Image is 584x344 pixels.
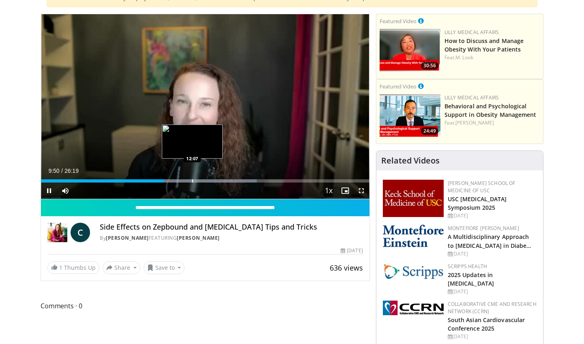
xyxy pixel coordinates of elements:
a: Collaborative CME and Research Network (CCRN) [448,301,537,315]
span: 26:19 [64,168,79,174]
span: 30:56 [421,62,438,69]
a: M. Look [455,54,473,61]
div: By FEATURING [100,234,363,242]
a: USC [MEDICAL_DATA] Symposium 2025 [448,195,507,211]
a: South Asian Cardiovascular Conference 2025 [448,316,525,332]
img: b0142b4c-93a1-4b58-8f91-5265c282693c.png.150x105_q85_autocrop_double_scale_upscale_version-0.2.png [383,225,444,247]
button: Save to [144,261,185,274]
small: Featured Video [380,83,417,90]
div: [DATE] [341,247,363,254]
img: 7b941f1f-d101-407a-8bfa-07bd47db01ba.png.150x105_q85_autocrop_double_scale_upscale_version-0.2.jpg [383,180,444,217]
button: Mute [57,183,73,199]
h4: Related Videos [381,156,440,166]
span: / [61,168,63,174]
a: How to Discuss and Manage Obesity With Your Patients [444,37,524,53]
button: Playback Rate [321,183,337,199]
a: [PERSON_NAME] [177,234,220,241]
a: 30:56 [380,29,440,71]
a: [PERSON_NAME] [455,119,494,126]
button: Pause [41,183,57,199]
button: Share [103,261,140,274]
a: [PERSON_NAME] [106,234,149,241]
h4: Side Effects on Zepbound and [MEDICAL_DATA] Tips and Tricks [100,223,363,232]
div: [DATE] [448,288,537,295]
span: 24:49 [421,127,438,135]
a: Lilly Medical Affairs [444,94,499,101]
img: c98a6a29-1ea0-4bd5-8cf5-4d1e188984a7.png.150x105_q85_crop-smart_upscale.png [380,29,440,71]
video-js: Video Player [41,14,369,199]
button: Fullscreen [353,183,369,199]
img: Dr. Carolynn Francavilla [47,223,67,242]
a: Montefiore [PERSON_NAME] [448,225,519,232]
img: ba3304f6-7838-4e41-9c0f-2e31ebde6754.png.150x105_q85_crop-smart_upscale.png [380,94,440,137]
div: [DATE] [448,212,537,219]
a: [PERSON_NAME] School of Medicine of USC [448,180,515,194]
small: Featured Video [380,17,417,25]
div: [DATE] [448,333,537,340]
a: A Multidisciplinary Approach to [MEDICAL_DATA] in Diabe… [448,233,532,249]
span: 1 [59,264,62,271]
a: Behavioral and Psychological Support in Obesity Management [444,102,537,118]
img: a04ee3ba-8487-4636-b0fb-5e8d268f3737.png.150x105_q85_autocrop_double_scale_upscale_version-0.2.png [383,301,444,315]
a: 24:49 [380,94,440,137]
a: C [71,223,90,242]
img: image.jpeg [162,125,223,159]
span: 9:50 [48,168,59,174]
a: 1 Thumbs Up [47,261,99,274]
span: 636 views [330,263,363,273]
a: 2025 Updates in [MEDICAL_DATA] [448,271,494,287]
div: [DATE] [448,250,537,258]
a: Lilly Medical Affairs [444,29,499,36]
img: c9f2b0b7-b02a-4276-a72a-b0cbb4230bc1.jpg.150x105_q85_autocrop_double_scale_upscale_version-0.2.jpg [383,263,444,279]
div: Progress Bar [41,179,369,183]
div: Feat. [444,54,540,61]
div: Feat. [444,119,540,127]
span: Comments 0 [41,301,370,311]
a: Scripps Health [448,263,487,270]
button: Enable picture-in-picture mode [337,183,353,199]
